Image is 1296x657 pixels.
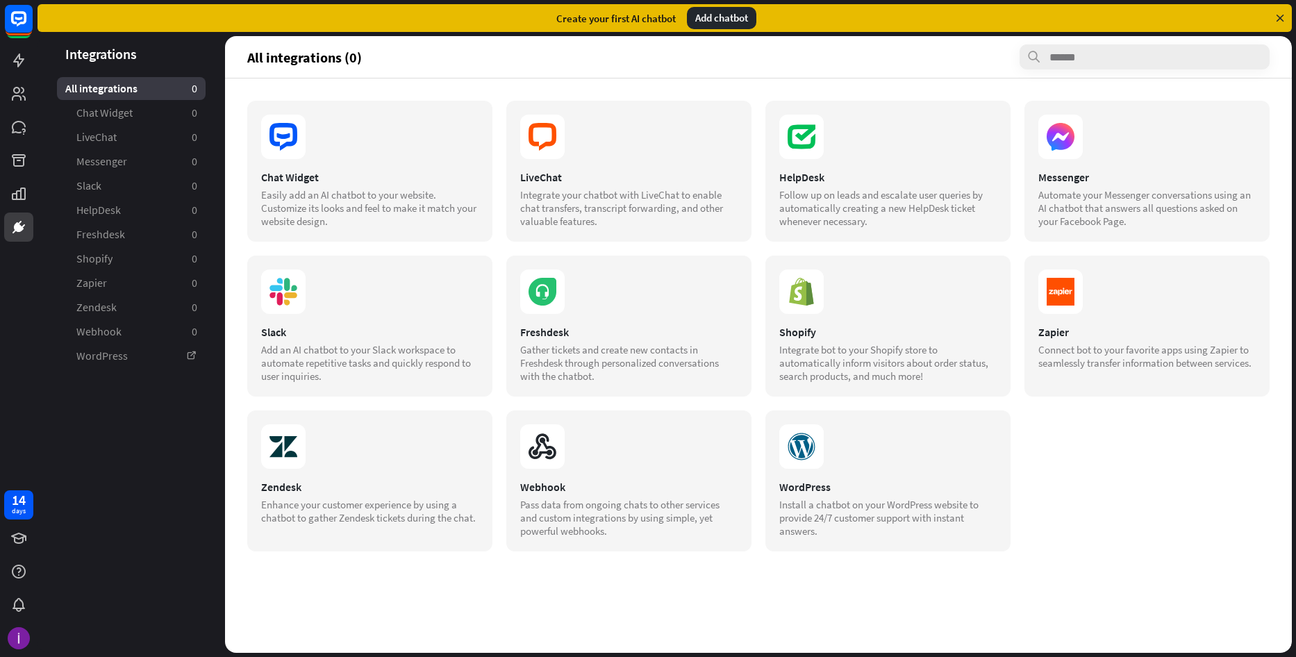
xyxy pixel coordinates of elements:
div: days [12,506,26,516]
a: Zendesk 0 [57,296,206,319]
aside: 0 [192,276,197,290]
aside: 0 [192,178,197,193]
a: Shopify 0 [57,247,206,270]
a: LiveChat 0 [57,126,206,149]
div: Add an AI chatbot to your Slack workspace to automate repetitive tasks and quickly respond to use... [261,343,479,383]
span: Slack [76,178,101,193]
aside: 0 [192,130,197,144]
aside: 0 [192,106,197,120]
a: Messenger 0 [57,150,206,173]
span: Webhook [76,324,122,339]
div: Enhance your customer experience by using a chatbot to gather Zendesk tickets during the chat. [261,498,479,524]
div: Chat Widget [261,170,479,184]
div: Freshdesk [520,325,738,339]
div: Pass data from ongoing chats to other services and custom integrations by using simple, yet power... [520,498,738,538]
header: Integrations [38,44,225,63]
div: Install a chatbot on your WordPress website to provide 24/7 customer support with instant answers. [779,498,997,538]
a: Webhook 0 [57,320,206,343]
div: LiveChat [520,170,738,184]
a: Freshdesk 0 [57,223,206,246]
div: Gather tickets and create new contacts in Freshdesk through personalized conversations with the c... [520,343,738,383]
div: Slack [261,325,479,339]
div: Connect bot to your favorite apps using Zapier to seamlessly transfer information between services. [1038,343,1256,369]
span: Shopify [76,251,113,266]
aside: 0 [192,251,197,266]
aside: 0 [192,203,197,217]
span: Zapier [76,276,107,290]
span: Zendesk [76,300,117,315]
div: Zapier [1038,325,1256,339]
aside: 0 [192,324,197,339]
div: WordPress [779,480,997,494]
div: Follow up on leads and escalate user queries by automatically creating a new HelpDesk ticket when... [779,188,997,228]
span: LiveChat [76,130,117,144]
div: 14 [12,494,26,506]
div: Easily add an AI chatbot to your website. Customize its looks and feel to make it match your webs... [261,188,479,228]
div: Zendesk [261,480,479,494]
section: All integrations (0) [247,44,1270,69]
div: HelpDesk [779,170,997,184]
div: Integrate bot to your Shopify store to automatically inform visitors about order status, search p... [779,343,997,383]
a: Chat Widget 0 [57,101,206,124]
span: Freshdesk [76,227,125,242]
a: HelpDesk 0 [57,199,206,222]
a: 14 days [4,490,33,519]
span: Messenger [76,154,127,169]
a: WordPress [57,344,206,367]
aside: 0 [192,227,197,242]
span: HelpDesk [76,203,121,217]
span: All integrations [65,81,138,96]
aside: 0 [192,81,197,96]
div: Add chatbot [687,7,756,29]
div: Webhook [520,480,738,494]
a: Zapier 0 [57,272,206,294]
div: Messenger [1038,170,1256,184]
a: Slack 0 [57,174,206,197]
aside: 0 [192,300,197,315]
button: Open LiveChat chat widget [11,6,53,47]
div: Automate your Messenger conversations using an AI chatbot that answers all questions asked on you... [1038,188,1256,228]
aside: 0 [192,154,197,169]
div: Integrate your chatbot with LiveChat to enable chat transfers, transcript forwarding, and other v... [520,188,738,228]
div: Shopify [779,325,997,339]
span: Chat Widget [76,106,133,120]
div: Create your first AI chatbot [556,12,676,25]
